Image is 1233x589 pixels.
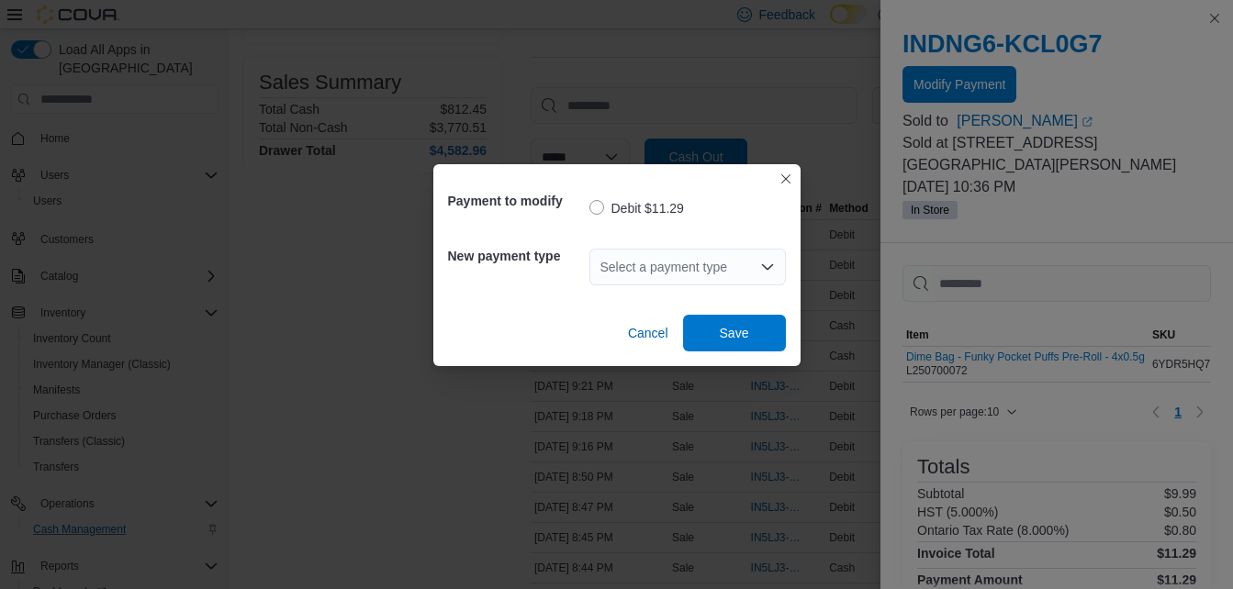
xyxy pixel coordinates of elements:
[448,238,586,274] h5: New payment type
[720,324,749,342] span: Save
[760,260,775,274] button: Open list of options
[448,183,586,219] h5: Payment to modify
[775,168,797,190] button: Closes this modal window
[600,256,602,278] input: Accessible screen reader label
[589,197,684,219] label: Debit $11.29
[621,315,676,351] button: Cancel
[683,315,786,351] button: Save
[628,324,668,342] span: Cancel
